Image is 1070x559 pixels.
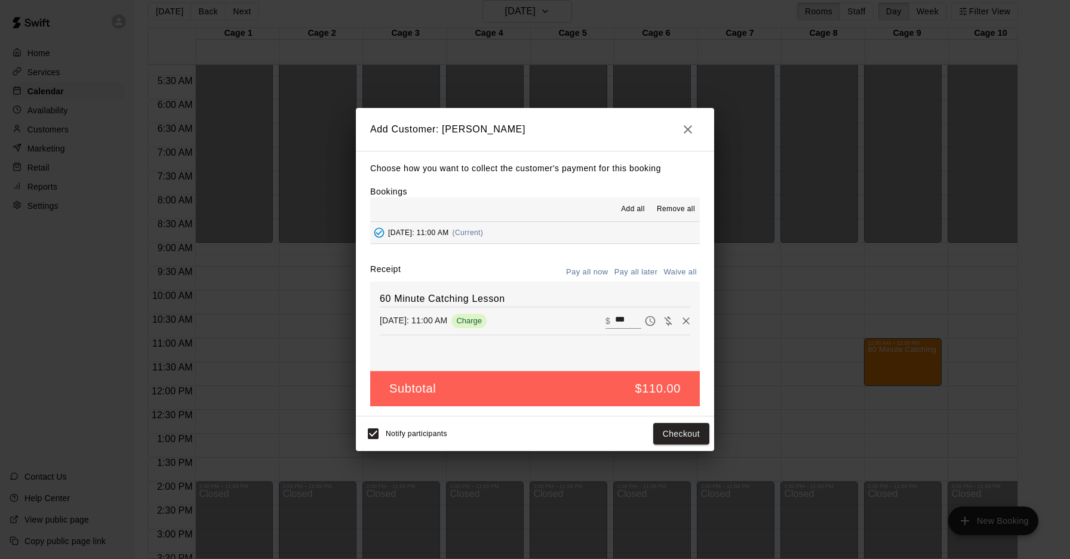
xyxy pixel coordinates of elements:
button: Pay all later [611,263,661,282]
button: Pay all now [563,263,611,282]
span: Remove all [657,203,695,215]
h5: Subtotal [389,381,436,397]
button: Checkout [653,423,709,445]
span: Waive payment [659,315,677,325]
p: Choose how you want to collect the customer's payment for this booking [370,161,700,176]
h2: Add Customer: [PERSON_NAME] [356,108,714,151]
button: Remove all [652,200,700,219]
button: Waive all [660,263,700,282]
span: Add all [621,203,645,215]
button: Added - Collect Payment[DATE]: 11:00 AM(Current) [370,222,700,244]
span: Notify participants [386,430,447,438]
p: $ [605,315,610,327]
button: Remove [677,312,695,330]
button: Added - Collect Payment [370,224,388,242]
p: [DATE]: 11:00 AM [380,314,447,326]
span: Pay later [641,315,659,325]
label: Bookings [370,187,407,196]
h6: 60 Minute Catching Lesson [380,291,690,307]
button: Add all [614,200,652,219]
span: [DATE]: 11:00 AM [388,228,449,237]
span: Charge [451,316,487,325]
h5: $110.00 [635,381,681,397]
label: Receipt [370,263,401,282]
span: (Current) [453,228,484,237]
